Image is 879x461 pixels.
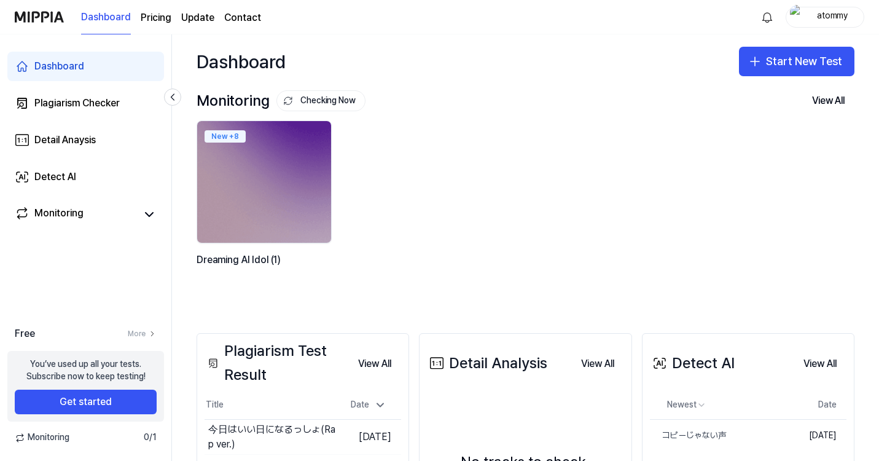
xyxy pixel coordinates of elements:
[739,47,854,76] button: Start New Test
[15,206,137,223] a: Monitoring
[794,350,846,376] a: View All
[346,395,391,415] div: Date
[786,7,864,28] button: profileatommy
[348,352,401,376] button: View All
[571,350,624,376] a: View All
[205,339,348,387] div: Plagiarism Test Result
[650,420,775,452] a: コピーじゃない声
[336,420,401,455] td: [DATE]
[650,430,727,442] div: コピーじゃない声
[276,90,365,111] button: Checking Now
[7,89,164,118] a: Plagiarism Checker
[26,358,146,382] div: You’ve used up all your tests. Subscribe now to keep testing!
[650,352,735,375] div: Detect AI
[794,352,846,376] button: View All
[571,352,624,376] button: View All
[802,89,854,113] button: View All
[34,96,120,111] div: Plagiarism Checker
[128,329,157,339] a: More
[208,422,336,452] div: 今日はいい日になるっしょ(Rap ver.)
[205,390,336,420] th: Title
[181,10,214,25] a: Update
[34,59,84,74] div: Dashboard
[7,125,164,155] a: Detail Anaysis
[205,130,246,143] div: New + 8
[144,431,157,444] span: 0 / 1
[775,420,846,452] td: [DATE]
[34,206,84,223] div: Monitoring
[15,326,35,341] span: Free
[34,170,76,184] div: Detect AI
[808,10,856,23] div: atommy
[7,52,164,81] a: Dashboard
[197,47,286,76] div: Dashboard
[224,10,261,25] a: Contact
[7,162,164,192] a: Detect AI
[197,120,334,296] a: New +8backgroundIamgeDreaming AI Idol (1)
[34,133,96,148] div: Detail Anaysis
[197,252,334,283] div: Dreaming AI Idol (1)
[775,390,846,420] th: Date
[790,5,805,30] img: profile
[197,89,365,112] div: Monitoring
[348,350,401,376] a: View All
[15,390,157,414] button: Get started
[427,352,547,375] div: Detail Analysis
[15,431,69,444] span: Monitoring
[141,10,171,25] a: Pricing
[760,10,775,25] img: 알림
[197,121,331,243] img: backgroundIamge
[81,1,131,34] a: Dashboard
